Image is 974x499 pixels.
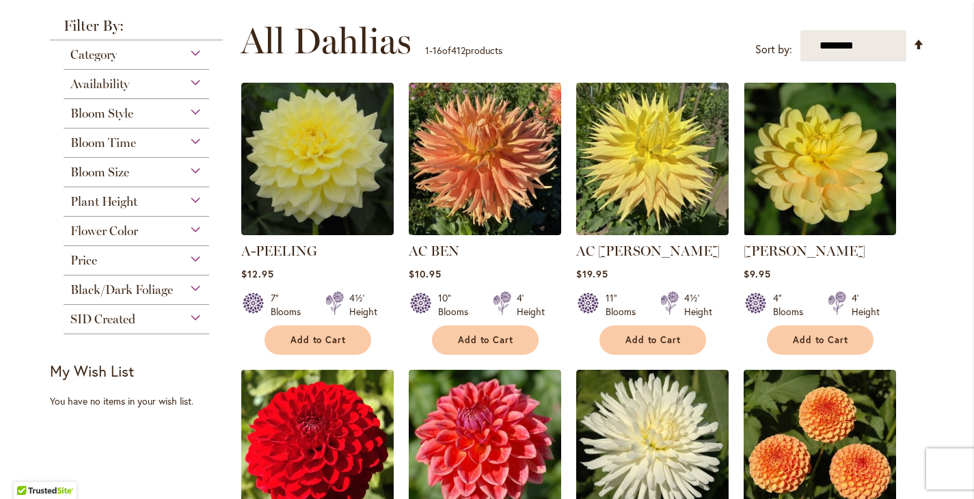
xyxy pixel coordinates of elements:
div: You have no items in your wish list. [50,394,232,408]
button: Add to Cart [599,325,706,355]
button: Add to Cart [265,325,371,355]
span: Plant Height [70,194,137,209]
a: AHOY MATEY [744,225,896,238]
span: Add to Cart [625,334,681,346]
div: 4½' Height [349,291,377,319]
span: SID Created [70,312,135,327]
button: Add to Cart [767,325,874,355]
div: 4" Blooms [773,291,811,319]
span: $9.95 [744,267,771,280]
span: Bloom Time [70,135,136,150]
div: 7" Blooms [271,291,309,319]
strong: Filter By: [50,18,224,40]
img: AC Jeri [576,83,729,235]
span: $19.95 [576,267,608,280]
p: - of products [425,40,502,62]
a: AC BEN [409,243,459,259]
span: 16 [433,44,442,57]
span: Add to Cart [458,334,514,346]
label: Sort by: [755,37,792,62]
span: Black/Dark Foliage [70,282,173,297]
span: $12.95 [241,267,274,280]
img: AC BEN [409,83,561,235]
img: AHOY MATEY [744,83,896,235]
div: 4' Height [852,291,880,319]
a: A-Peeling [241,225,394,238]
span: Bloom Style [70,106,133,121]
div: 4½' Height [684,291,712,319]
span: Add to Cart [290,334,347,346]
a: AC BEN [409,225,561,238]
strong: My Wish List [50,361,134,381]
div: 4' Height [517,291,545,319]
a: A-PEELING [241,243,317,259]
span: Category [70,47,117,62]
span: Add to Cart [793,334,849,346]
span: 412 [451,44,465,57]
button: Add to Cart [432,325,539,355]
div: 11" Blooms [606,291,644,319]
span: Bloom Size [70,165,129,180]
span: All Dahlias [241,21,411,62]
span: Availability [70,77,129,92]
img: A-Peeling [241,83,394,235]
div: 10" Blooms [438,291,476,319]
iframe: Launch Accessibility Center [10,450,49,489]
a: AC [PERSON_NAME] [576,243,720,259]
span: Flower Color [70,224,138,239]
a: [PERSON_NAME] [744,243,865,259]
a: AC Jeri [576,225,729,238]
span: $10.95 [409,267,442,280]
span: Price [70,253,97,268]
span: 1 [425,44,429,57]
